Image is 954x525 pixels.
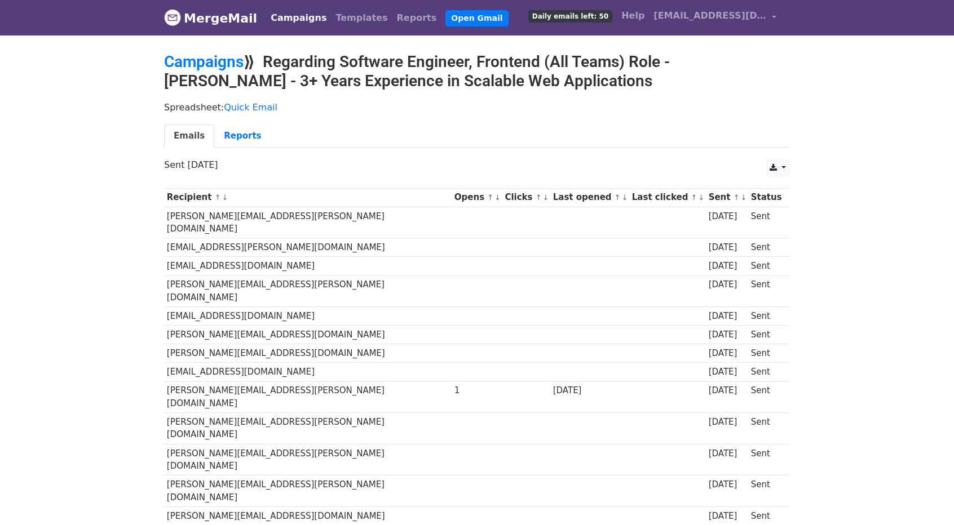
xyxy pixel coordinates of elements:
[622,193,628,202] a: ↓
[617,5,649,27] a: Help
[698,193,704,202] a: ↓
[709,384,746,397] div: [DATE]
[164,188,452,207] th: Recipient
[748,381,784,413] td: Sent
[164,413,452,444] td: [PERSON_NAME][EMAIL_ADDRESS][PERSON_NAME][DOMAIN_NAME]
[164,275,452,307] td: [PERSON_NAME][EMAIL_ADDRESS][PERSON_NAME][DOMAIN_NAME]
[164,444,452,475] td: [PERSON_NAME][EMAIL_ADDRESS][PERSON_NAME][DOMAIN_NAME]
[709,347,746,360] div: [DATE]
[709,241,746,254] div: [DATE]
[615,193,621,202] a: ↑
[706,188,748,207] th: Sent
[164,52,790,90] h2: ⟫ Regarding Software Engineer, Frontend (All Teams) Role - [PERSON_NAME] - 3+ Years Experience in...
[653,9,766,23] span: [EMAIL_ADDRESS][DOMAIN_NAME]
[164,159,790,171] p: Sent [DATE]
[748,188,784,207] th: Status
[164,344,452,363] td: [PERSON_NAME][EMAIL_ADDRESS][DOMAIN_NAME]
[454,384,500,397] div: 1
[709,328,746,341] div: [DATE]
[649,5,781,31] a: [EMAIL_ADDRESS][DOMAIN_NAME]
[528,10,612,23] span: Daily emails left: 50
[164,207,452,238] td: [PERSON_NAME][EMAIL_ADDRESS][PERSON_NAME][DOMAIN_NAME]
[536,193,542,202] a: ↑
[748,413,784,444] td: Sent
[748,257,784,275] td: Sent
[331,7,392,29] a: Templates
[734,193,740,202] a: ↑
[214,124,271,148] a: Reports
[748,444,784,475] td: Sent
[709,416,746,429] div: [DATE]
[748,326,784,344] td: Sent
[748,275,784,307] td: Sent
[164,506,452,525] td: [PERSON_NAME][EMAIL_ADDRESS][DOMAIN_NAME]
[550,188,629,207] th: Last opened
[164,9,181,26] img: MergeMail logo
[164,307,452,326] td: [EMAIL_ADDRESS][DOMAIN_NAME]
[748,363,784,381] td: Sent
[748,475,784,507] td: Sent
[502,188,550,207] th: Clicks
[709,510,746,523] div: [DATE]
[709,210,746,223] div: [DATE]
[164,52,244,71] a: Campaigns
[709,310,746,323] div: [DATE]
[748,307,784,326] td: Sent
[452,188,502,207] th: Opens
[542,193,549,202] a: ↓
[629,188,706,207] th: Last clicked
[164,475,452,507] td: [PERSON_NAME][EMAIL_ADDRESS][PERSON_NAME][DOMAIN_NAME]
[740,193,747,202] a: ↓
[164,124,214,148] a: Emails
[709,260,746,273] div: [DATE]
[748,207,784,238] td: Sent
[222,193,228,202] a: ↓
[709,447,746,460] div: [DATE]
[164,6,257,30] a: MergeMail
[691,193,697,202] a: ↑
[709,366,746,379] div: [DATE]
[224,102,277,113] a: Quick Email
[164,101,790,113] p: Spreadsheet:
[494,193,501,202] a: ↓
[164,326,452,344] td: [PERSON_NAME][EMAIL_ADDRESS][DOMAIN_NAME]
[164,257,452,275] td: [EMAIL_ADDRESS][DOMAIN_NAME]
[392,7,441,29] a: Reports
[553,384,626,397] div: [DATE]
[524,5,617,27] a: Daily emails left: 50
[748,506,784,525] td: Sent
[748,238,784,257] td: Sent
[164,363,452,381] td: [EMAIL_ADDRESS][DOMAIN_NAME]
[487,193,493,202] a: ↑
[748,344,784,363] td: Sent
[709,278,746,291] div: [DATE]
[266,7,331,29] a: Campaigns
[164,381,452,413] td: [PERSON_NAME][EMAIL_ADDRESS][PERSON_NAME][DOMAIN_NAME]
[215,193,221,202] a: ↑
[445,10,508,26] a: Open Gmail
[164,238,452,257] td: [EMAIL_ADDRESS][PERSON_NAME][DOMAIN_NAME]
[709,478,746,491] div: [DATE]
